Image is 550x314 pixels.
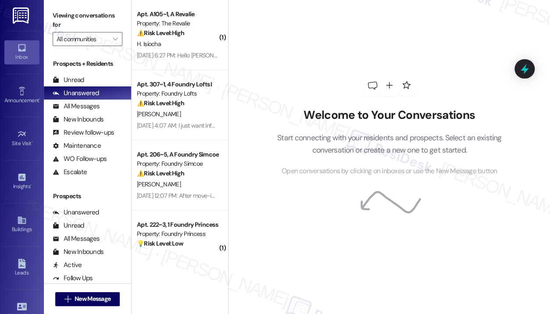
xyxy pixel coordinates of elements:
[53,168,87,177] div: Escalate
[75,294,111,303] span: New Message
[137,169,184,177] strong: ⚠️ Risk Level: High
[137,229,218,239] div: Property: Foundry Princess
[53,141,101,150] div: Maintenance
[39,96,40,102] span: •
[53,115,104,124] div: New Inbounds
[137,19,218,28] div: Property: The Revalie
[137,89,218,98] div: Property: Foundry Lofts
[113,36,118,43] i: 
[32,139,33,145] span: •
[44,192,131,201] div: Prospects
[53,247,104,257] div: New Inbounds
[53,102,100,111] div: All Messages
[137,159,218,168] div: Property: Foundry Simcoe
[137,239,183,247] strong: 💡 Risk Level: Low
[137,99,184,107] strong: ⚠️ Risk Level: High
[53,208,99,217] div: Unanswered
[53,128,114,137] div: Review follow-ups
[13,7,31,24] img: ResiDesk Logo
[4,40,39,64] a: Inbox
[53,260,82,270] div: Active
[4,256,39,280] a: Leads
[44,59,131,68] div: Prospects + Residents
[53,89,99,98] div: Unanswered
[137,150,218,159] div: Apt. 206~5, A Foundry Simcoe
[137,180,181,188] span: [PERSON_NAME]
[137,80,218,89] div: Apt. 307~1, 4 Foundry Lofts I
[53,234,100,243] div: All Messages
[137,110,181,118] span: [PERSON_NAME]
[55,292,120,306] button: New Message
[57,32,108,46] input: All communities
[53,221,84,230] div: Unread
[264,132,515,157] p: Start connecting with your residents and prospects. Select an existing conversation or create a n...
[137,121,409,129] div: [DATE] 4:07 AM: I just want info . I may be able to stand it but I just want to know for referenc...
[53,9,122,32] label: Viewing conversations for
[53,75,84,85] div: Unread
[137,192,260,200] div: [DATE] 12:07 PM: After move-in? I just moved out.
[137,250,157,258] span: R. Imran
[137,220,218,229] div: Apt. 222~3, 1 Foundry Princess
[137,40,161,48] span: H. Isiocha
[53,154,107,164] div: WO Follow-ups
[137,29,184,37] strong: ⚠️ Risk Level: High
[137,51,421,59] div: [DATE] 6:27 PM: Hello [PERSON_NAME] the air conditioner in my room is not working and my room get...
[282,166,497,177] span: Open conversations by clicking on inboxes or use the New Message button
[137,10,218,19] div: Apt. A105~1, A Revalie
[264,108,515,122] h2: Welcome to Your Conversations
[4,127,39,150] a: Site Visit •
[64,296,71,303] i: 
[4,170,39,193] a: Insights •
[53,274,93,283] div: Follow Ups
[4,213,39,236] a: Buildings
[30,182,32,188] span: •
